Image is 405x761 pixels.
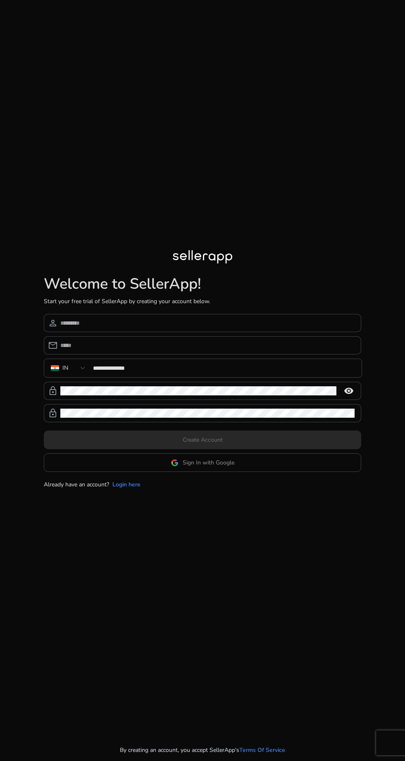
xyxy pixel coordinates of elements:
mat-icon: remove_red_eye [339,386,359,396]
a: Terms Of Service [239,746,285,754]
p: Already have an account? [44,480,109,489]
span: person [48,318,58,328]
span: email [48,340,58,350]
span: lock [48,386,58,396]
span: lock [48,408,58,418]
a: Login here [112,480,141,489]
p: Start your free trial of SellerApp by creating your account below. [44,297,361,306]
div: IN [62,364,68,373]
h1: Welcome to SellerApp! [44,275,361,293]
